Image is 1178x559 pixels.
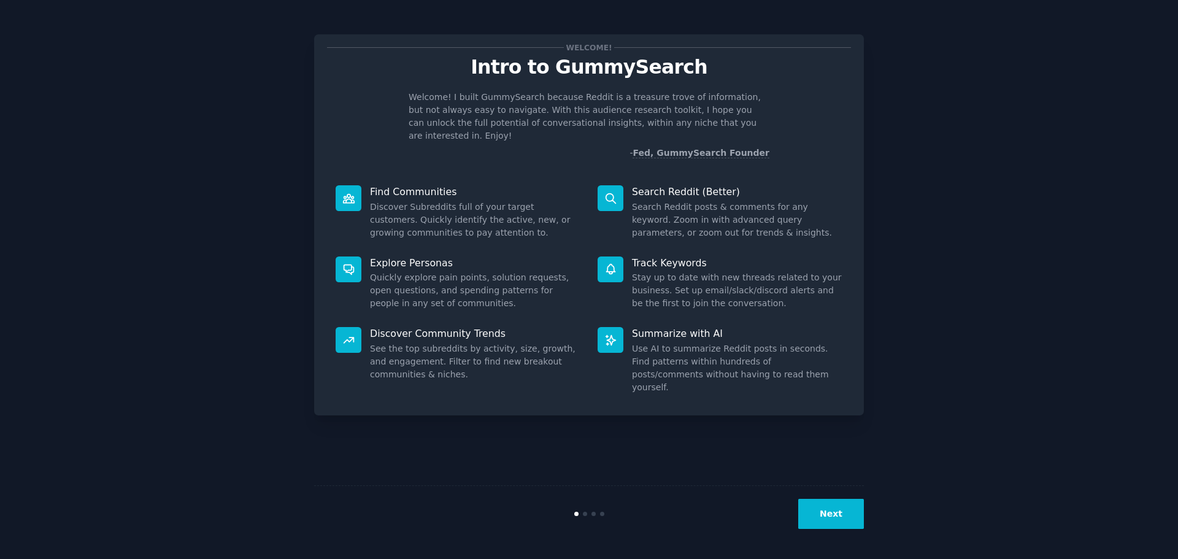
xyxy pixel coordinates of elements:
[629,147,769,160] div: -
[370,256,580,269] p: Explore Personas
[632,271,842,310] dd: Stay up to date with new threads related to your business. Set up email/slack/discord alerts and ...
[564,41,614,54] span: Welcome!
[632,327,842,340] p: Summarize with AI
[370,342,580,381] dd: See the top subreddits by activity, size, growth, and engagement. Filter to find new breakout com...
[409,91,769,142] p: Welcome! I built GummySearch because Reddit is a treasure trove of information, but not always ea...
[370,327,580,340] p: Discover Community Trends
[632,256,842,269] p: Track Keywords
[632,185,842,198] p: Search Reddit (Better)
[632,342,842,394] dd: Use AI to summarize Reddit posts in seconds. Find patterns within hundreds of posts/comments with...
[798,499,864,529] button: Next
[370,201,580,239] dd: Discover Subreddits full of your target customers. Quickly identify the active, new, or growing c...
[327,56,851,78] p: Intro to GummySearch
[370,271,580,310] dd: Quickly explore pain points, solution requests, open questions, and spending patterns for people ...
[632,201,842,239] dd: Search Reddit posts & comments for any keyword. Zoom in with advanced query parameters, or zoom o...
[370,185,580,198] p: Find Communities
[633,148,769,158] a: Fed, GummySearch Founder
